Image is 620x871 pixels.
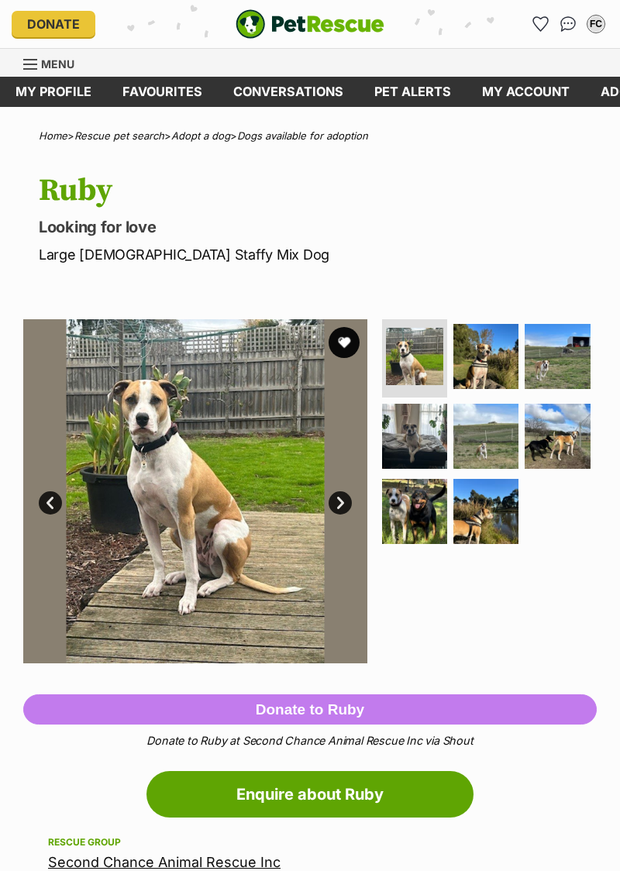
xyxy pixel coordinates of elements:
img: Photo of Ruby [386,328,443,385]
div: Rescue group [48,836,572,849]
img: Photo of Ruby [453,404,518,469]
img: logo-e224e6f780fb5917bec1dbf3a21bbac754714ae5b6737aabdf751b685950b380.svg [236,9,384,39]
a: My account [467,77,585,107]
span: Menu [41,57,74,71]
a: Home [39,129,67,142]
img: Photo of Ruby [453,324,518,389]
a: Enquire about Ruby [146,771,474,818]
img: Photo of Ruby [382,479,447,544]
img: Photo of Ruby [382,404,447,469]
a: Prev [39,491,62,515]
a: Next [329,491,352,515]
img: Photo of Ruby [525,324,590,389]
button: My account [584,12,608,36]
ul: Account quick links [528,12,608,36]
a: PetRescue [236,9,384,39]
a: Conversations [556,12,580,36]
h1: Ruby [39,173,597,208]
a: Pet alerts [359,77,467,107]
a: Favourites [107,77,218,107]
a: Donate [12,11,95,37]
img: chat-41dd97257d64d25036548639549fe6c8038ab92f7586957e7f3b1b290dea8141.svg [560,16,577,32]
img: Photo of Ruby [453,479,518,544]
a: Favourites [528,12,553,36]
a: Second Chance Animal Rescue Inc [48,854,281,870]
img: Photo of Ruby [23,319,367,663]
a: Menu [23,49,85,77]
div: FC [588,16,604,32]
p: Large [DEMOGRAPHIC_DATA] Staffy Mix Dog [39,244,597,265]
a: Rescue pet search [74,129,164,142]
p: Looking for love [39,216,597,238]
p: Donate to Ruby at Second Chance Animal Rescue Inc via Shout [23,732,597,749]
a: Dogs available for adoption [237,129,368,142]
button: favourite [329,327,360,358]
a: conversations [218,77,359,107]
button: Donate to Ruby [23,694,597,725]
img: Photo of Ruby [525,404,590,469]
a: Adopt a dog [171,129,230,142]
